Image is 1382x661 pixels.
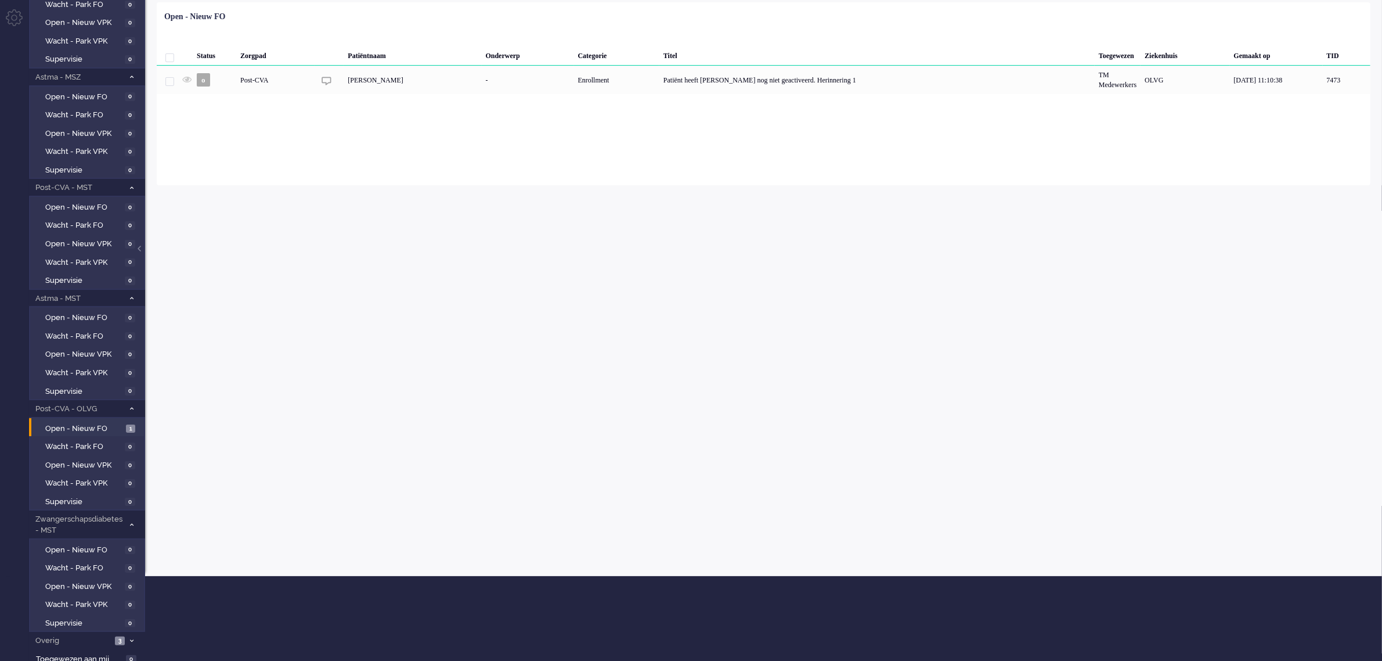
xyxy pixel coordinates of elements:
a: Open - Nieuw VPK 0 [34,580,144,592]
span: Wacht - Park VPK [45,257,122,268]
span: Overig [34,635,111,646]
span: 3 [115,637,125,645]
span: Open - Nieuw VPK [45,460,122,471]
a: Open - Nieuw FO 0 [34,90,144,103]
a: Wacht - Park FO 0 [34,329,144,342]
a: Wacht - Park VPK 0 [34,366,144,379]
span: 0 [125,601,135,609]
div: TM Medewerkers [1095,66,1141,94]
span: Open - Nieuw FO [45,92,122,103]
div: Titel [659,42,1095,66]
a: Supervisie 0 [34,52,144,65]
span: Astma - MSZ [34,72,124,83]
div: Open - Nieuw FO [164,11,225,23]
span: Wacht - Park VPK [45,36,122,47]
span: 0 [125,369,135,378]
a: Wacht - Park VPK 0 [34,598,144,610]
span: Wacht - Park VPK [45,368,122,379]
span: Wacht - Park FO [45,563,122,574]
span: 0 [125,387,135,396]
a: Wacht - Park VPK 0 [34,256,144,268]
span: Open - Nieuw VPK [45,128,122,139]
div: Post-CVA [236,66,315,94]
span: 0 [125,221,135,230]
span: 0 [125,166,135,175]
div: - [482,66,574,94]
a: Open - Nieuw VPK 0 [34,237,144,250]
div: 7473 [157,66,1370,94]
a: Supervisie 0 [34,495,144,508]
span: Supervisie [45,54,122,65]
a: Open - Nieuw FO 0 [34,311,144,324]
span: 0 [125,619,135,628]
span: o [197,73,210,87]
a: Open - Nieuw FO 0 [34,200,144,213]
a: Wacht - Park VPK 0 [34,34,144,47]
div: Categorie [574,42,659,66]
div: Status [193,42,236,66]
span: Open - Nieuw VPK [45,239,122,250]
span: Open - Nieuw VPK [45,17,122,28]
a: Supervisie 0 [34,616,144,629]
a: Supervisie 0 [34,385,144,397]
span: Supervisie [45,386,122,397]
img: ic_chat_grey.svg [322,76,331,86]
span: 0 [125,148,135,156]
span: Astma - MST [34,293,124,304]
span: 0 [125,92,135,101]
span: 0 [125,564,135,573]
span: 0 [125,314,135,322]
a: Wacht - Park FO 0 [34,440,144,452]
a: Supervisie 0 [34,274,144,286]
div: Patiëntnaam [344,42,481,66]
span: 0 [125,240,135,249]
span: 0 [125,583,135,591]
div: Toegewezen [1095,42,1141,66]
span: Wacht - Park VPK [45,599,122,610]
span: Supervisie [45,275,122,286]
span: Wacht - Park FO [45,331,122,342]
span: Open - Nieuw FO [45,545,122,556]
span: 0 [125,498,135,506]
span: 0 [125,55,135,64]
a: Wacht - Park FO 0 [34,561,144,574]
div: Zorgpad [236,42,315,66]
div: Enrollment [574,66,659,94]
span: Wacht - Park FO [45,441,122,452]
span: Wacht - Park VPK [45,478,122,489]
span: Open - Nieuw FO [45,423,123,434]
span: 0 [125,276,135,285]
a: Wacht - Park FO 0 [34,218,144,231]
a: Open - Nieuw VPK 0 [34,127,144,139]
span: 0 [125,350,135,359]
span: 0 [125,111,135,120]
span: Supervisie [45,618,122,629]
span: Wacht - Park FO [45,110,122,121]
span: Open - Nieuw VPK [45,349,122,360]
div: Gemaakt op [1230,42,1323,66]
span: 0 [125,461,135,470]
span: Open - Nieuw FO [45,312,122,324]
span: 0 [125,479,135,488]
a: Wacht - Park VPK 0 [34,145,144,157]
div: TID [1323,42,1370,66]
span: Wacht - Park VPK [45,146,122,157]
span: Zwangerschapsdiabetes - MST [34,514,124,536]
span: Supervisie [45,165,122,176]
span: Wacht - Park FO [45,220,122,231]
a: Open - Nieuw VPK 0 [34,16,144,28]
span: Supervisie [45,497,122,508]
a: Open - Nieuw VPK 0 [34,458,144,471]
span: 0 [125,1,135,9]
span: 0 [125,332,135,341]
div: [DATE] 11:10:38 [1230,66,1323,94]
span: Open - Nieuw VPK [45,581,122,592]
div: Onderwerp [482,42,574,66]
a: Open - Nieuw FO 0 [34,543,144,556]
a: Open - Nieuw VPK 0 [34,347,144,360]
a: Wacht - Park VPK 0 [34,476,144,489]
div: Patiënt heeft [PERSON_NAME] nog niet geactiveerd. Herinnering 1 [659,66,1095,94]
span: Open - Nieuw FO [45,202,122,213]
span: 0 [125,443,135,451]
span: 1 [126,425,135,433]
